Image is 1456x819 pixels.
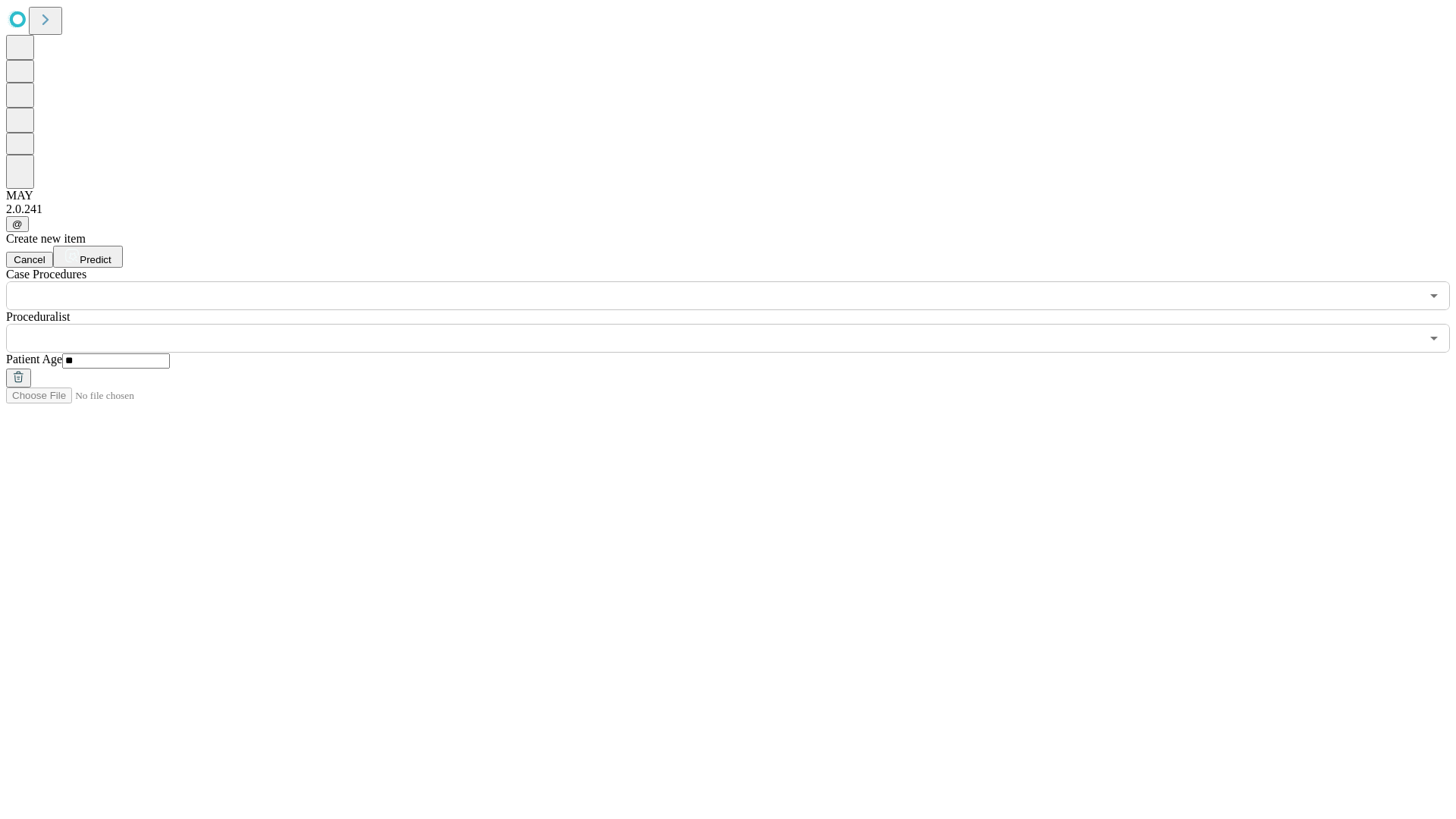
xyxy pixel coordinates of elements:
div: 2.0.241 [6,202,1450,216]
button: Predict [53,246,123,268]
span: Create new item [6,232,86,245]
span: @ [12,218,23,230]
span: Proceduralist [6,310,70,323]
button: Open [1423,328,1445,349]
span: Patient Age [6,353,62,366]
span: Cancel [14,254,45,265]
span: Predict [80,254,111,265]
button: @ [6,216,29,232]
button: Open [1423,285,1445,306]
div: MAY [6,189,1450,202]
button: Cancel [6,252,53,268]
span: Scheduled Procedure [6,268,86,281]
